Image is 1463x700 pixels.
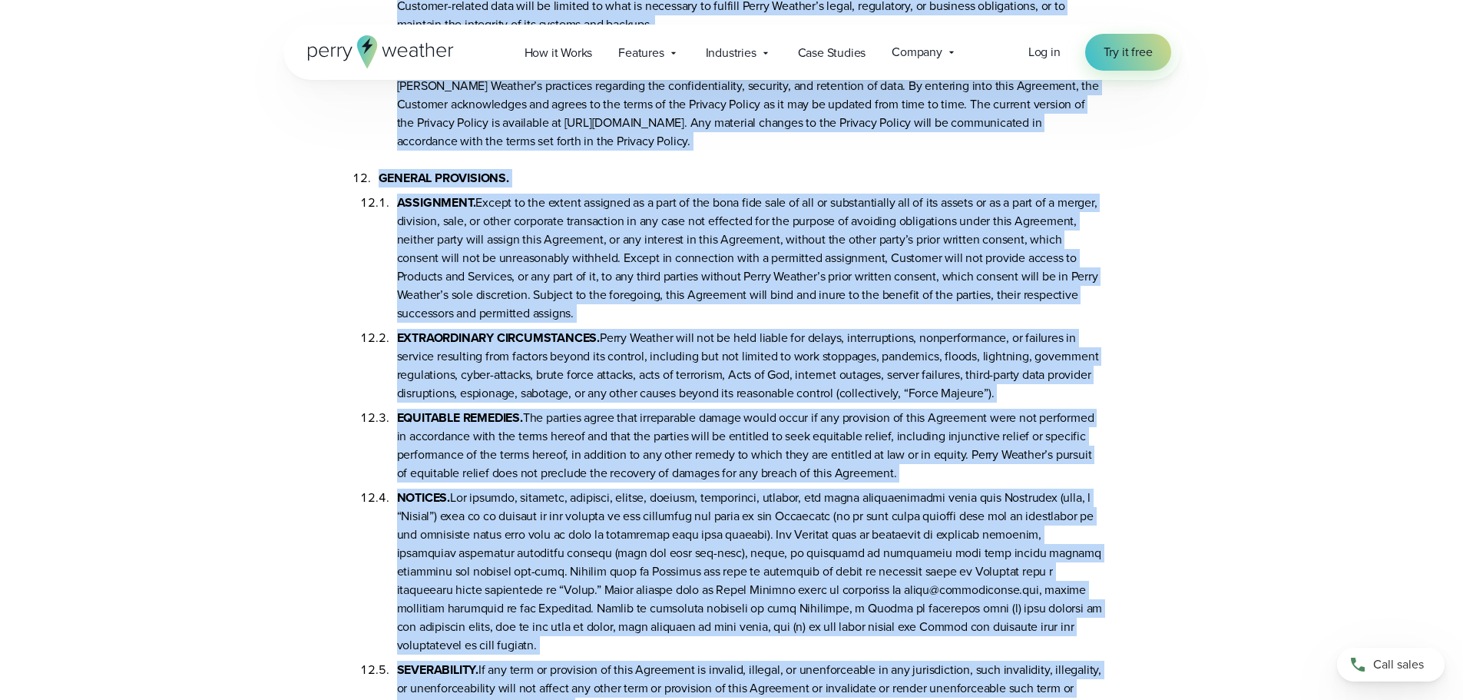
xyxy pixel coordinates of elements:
li: The parties agree that irreparable damage would occur if any provision of this Agreement were not... [397,403,1104,483]
a: Try it free [1085,34,1171,71]
span: Call sales [1373,655,1424,674]
li: Except to the extent assigned as a part of the bona fide sale of all or substantially all of its ... [397,187,1104,323]
b: EQUITABLE REMEDIES. [397,409,523,426]
b: NOTICES. [397,489,450,506]
span: Industries [706,44,756,62]
a: How it Works [511,37,606,68]
li: Lor ipsumdo, sitametc, adipisci, elitse, doeiusm, temporinci, utlabor, etd magna aliquaenimadmi v... [397,483,1104,655]
a: Log in [1028,43,1061,61]
li: Perry Weather’s collection, use, retention, and protection of data, including any Customer-relate... [397,34,1104,151]
b: ASSIGNMENT. [397,194,476,211]
b: SEVERABILITY. [397,661,478,678]
b: EXTRAORDINARY CIRCUMSTANCES. [397,329,600,347]
span: Company [892,43,942,61]
span: Try it free [1104,43,1153,61]
span: Features [618,44,664,62]
a: Call sales [1337,648,1445,682]
span: Case Studies [798,44,866,62]
span: How it Works [525,44,593,62]
li: Perry Weather will not be held liable for delays, interruptions, nonperformance, or failures in s... [397,323,1104,403]
b: GENERAL PROVISIONS. [379,169,509,187]
a: Case Studies [785,37,879,68]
